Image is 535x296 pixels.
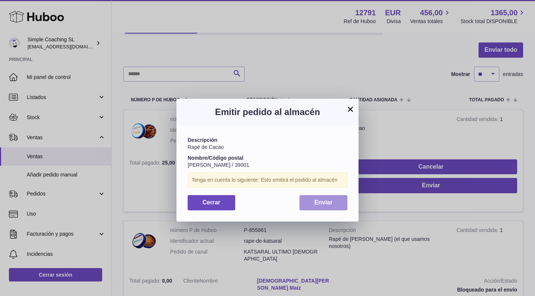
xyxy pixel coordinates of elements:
[202,199,220,206] span: Cerrar
[188,137,217,143] strong: Descripción
[188,144,224,150] span: Rapé de Cacao
[188,195,235,210] button: Cerrar
[314,199,333,206] span: Enviar
[188,106,347,118] h3: Emitir pedido al almacén
[346,105,355,114] button: ×
[299,195,347,210] button: Enviar
[188,155,243,161] strong: Nombre/Código postal
[188,162,249,168] span: [PERSON_NAME] / 39001
[188,172,347,188] div: Tenga en cuenta lo siguiente: Esto emitirá el pedido al almacén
